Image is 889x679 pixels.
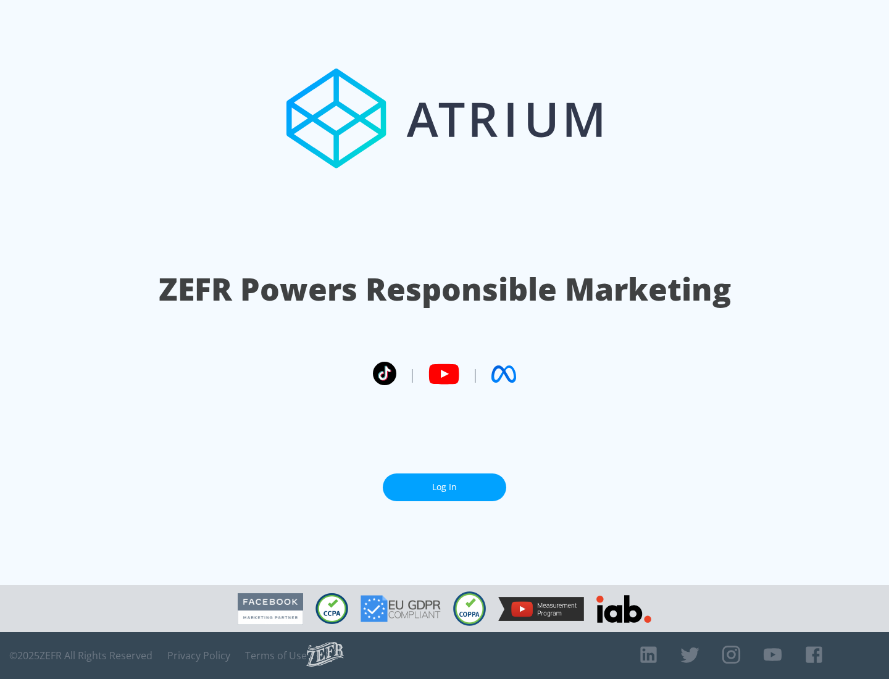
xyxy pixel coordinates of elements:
img: YouTube Measurement Program [498,597,584,621]
span: | [472,365,479,383]
a: Terms of Use [245,649,307,662]
a: Log In [383,473,506,501]
img: IAB [596,595,651,623]
img: GDPR Compliant [361,595,441,622]
span: © 2025 ZEFR All Rights Reserved [9,649,152,662]
h1: ZEFR Powers Responsible Marketing [159,268,731,310]
span: | [409,365,416,383]
a: Privacy Policy [167,649,230,662]
img: CCPA Compliant [315,593,348,624]
img: COPPA Compliant [453,591,486,626]
img: Facebook Marketing Partner [238,593,303,625]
